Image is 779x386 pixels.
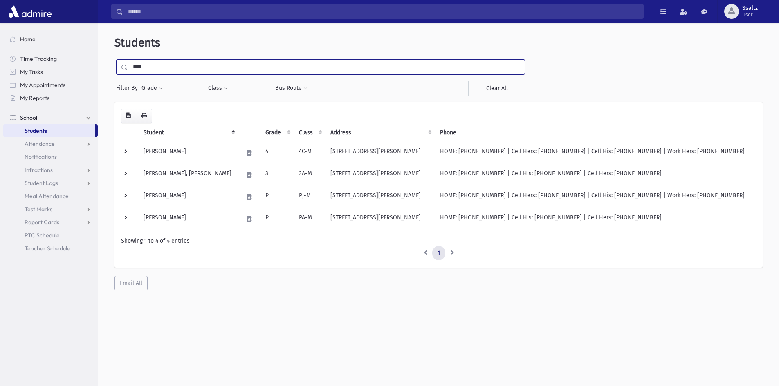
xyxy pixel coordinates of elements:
td: PJ-M [294,186,326,208]
span: Students [25,127,47,134]
a: School [3,111,98,124]
td: [STREET_ADDRESS][PERSON_NAME] [326,186,435,208]
a: Notifications [3,150,98,163]
span: Infractions [25,166,53,174]
span: Meal Attendance [25,192,69,200]
span: Students [114,36,160,49]
button: Email All [114,276,148,290]
button: Print [136,109,152,123]
td: [PERSON_NAME] [139,142,238,164]
th: Grade: activate to sort column ascending [260,123,294,142]
td: 3A-M [294,164,326,186]
a: Attendance [3,137,98,150]
th: Student: activate to sort column descending [139,123,238,142]
th: Address: activate to sort column ascending [326,123,435,142]
td: [PERSON_NAME] [139,186,238,208]
span: Time Tracking [20,55,57,62]
a: Infractions [3,163,98,176]
a: My Reports [3,91,98,105]
td: [PERSON_NAME] [139,208,238,230]
span: Filter By [116,84,141,92]
span: Notifications [25,153,57,161]
span: My Tasks [20,68,43,76]
span: Teacher Schedule [25,245,70,252]
td: HOME: [PHONE_NUMBER] | Cell Hers: [PHONE_NUMBER] | Cell His: [PHONE_NUMBER] | Work Hers: [PHONE_N... [435,142,756,164]
td: [STREET_ADDRESS][PERSON_NAME] [326,142,435,164]
td: 4C-M [294,142,326,164]
span: School [20,114,37,121]
td: HOME: [PHONE_NUMBER] | Cell His: [PHONE_NUMBER] | Cell Hers: [PHONE_NUMBER] [435,208,756,230]
td: [STREET_ADDRESS][PERSON_NAME] [326,164,435,186]
a: Time Tracking [3,52,98,65]
input: Search [123,4,643,19]
button: CSV [121,109,136,123]
td: P [260,186,294,208]
img: AdmirePro [7,3,54,20]
a: Home [3,33,98,46]
td: [PERSON_NAME], [PERSON_NAME] [139,164,238,186]
td: 4 [260,142,294,164]
a: Meal Attendance [3,190,98,203]
button: Class [208,81,228,96]
td: [STREET_ADDRESS][PERSON_NAME] [326,208,435,230]
a: My Appointments [3,78,98,91]
th: Phone [435,123,756,142]
td: P [260,208,294,230]
span: Test Marks [25,205,52,213]
div: Showing 1 to 4 of 4 entries [121,237,756,245]
a: Teacher Schedule [3,242,98,255]
a: Student Logs [3,176,98,190]
span: My Appointments [20,81,65,89]
th: Class: activate to sort column ascending [294,123,326,142]
span: My Reports [20,94,49,102]
td: PA-M [294,208,326,230]
a: Students [3,124,95,137]
a: 1 [432,246,445,261]
span: Student Logs [25,179,58,187]
td: 3 [260,164,294,186]
a: Clear All [468,81,525,96]
td: HOME: [PHONE_NUMBER] | Cell Hers: [PHONE_NUMBER] | Cell His: [PHONE_NUMBER] | Work Hers: [PHONE_N... [435,186,756,208]
a: My Tasks [3,65,98,78]
a: PTC Schedule [3,229,98,242]
a: Report Cards [3,216,98,229]
span: Home [20,36,36,43]
span: User [742,11,758,18]
button: Grade [141,81,163,96]
span: PTC Schedule [25,232,60,239]
button: Bus Route [275,81,308,96]
span: Report Cards [25,219,59,226]
td: HOME: [PHONE_NUMBER] | Cell His: [PHONE_NUMBER] | Cell Hers: [PHONE_NUMBER] [435,164,756,186]
span: Ssaltz [742,5,758,11]
span: Attendance [25,140,55,147]
a: Test Marks [3,203,98,216]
